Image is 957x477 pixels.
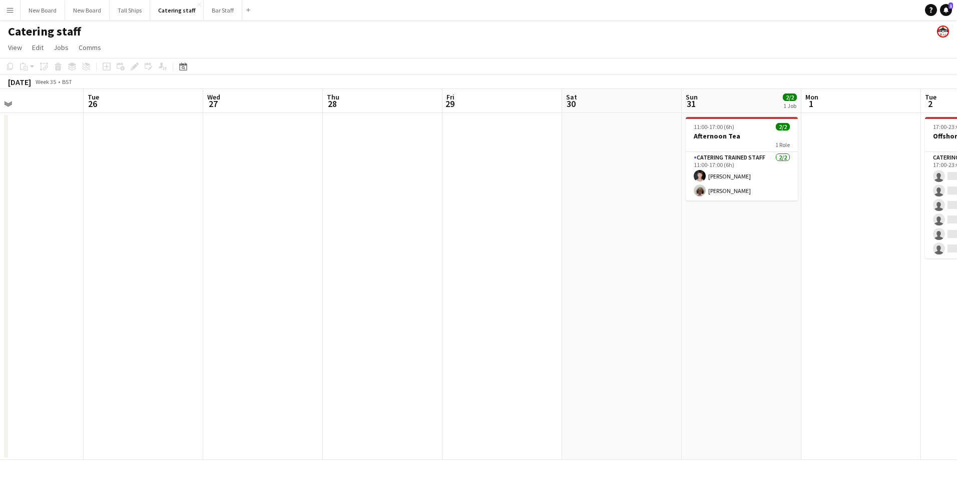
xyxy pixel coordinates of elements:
a: View [4,41,26,54]
span: Edit [32,43,44,52]
span: 1 [948,2,953,9]
a: Comms [75,41,105,54]
div: [DATE] [8,77,31,87]
span: View [8,43,22,52]
a: 1 [940,4,952,16]
h1: Catering staff [8,24,81,39]
div: BST [62,78,72,85]
span: Jobs [54,43,69,52]
button: New Board [65,0,110,20]
button: Catering staff [150,0,204,20]
span: Comms [79,43,101,52]
a: Jobs [50,41,73,54]
button: New Board [21,0,65,20]
button: Bar Staff [204,0,242,20]
a: Edit [28,41,48,54]
button: Tall Ships [110,0,150,20]
app-user-avatar: Beach Ballroom [937,25,949,37]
